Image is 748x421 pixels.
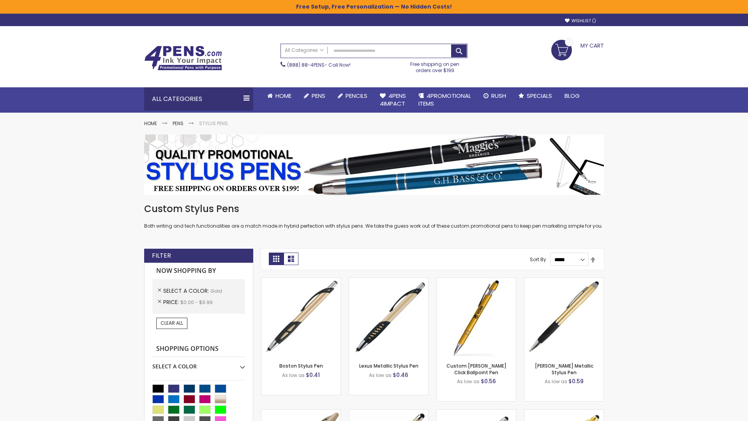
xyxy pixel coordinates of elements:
[437,278,516,357] img: Custom Alex II Click Ballpoint Pen-Gold
[144,46,222,71] img: 4Pens Custom Pens and Promotional Products
[412,87,477,113] a: 4PROMOTIONALITEMS
[261,278,340,284] a: Boston Stylus Pen-Gold
[287,62,325,68] a: (888) 88-4PENS
[524,409,603,416] a: I-Stylus-Slim-Gold-Gold
[282,372,305,379] span: As low as
[152,357,245,370] div: Select A Color
[437,278,516,284] a: Custom Alex II Click Ballpoint Pen-Gold
[161,320,183,326] span: Clear All
[298,87,332,104] a: Pens
[279,363,323,369] a: Boston Stylus Pen
[332,87,374,104] a: Pencils
[156,318,187,329] a: Clear All
[312,92,325,100] span: Pens
[144,203,604,230] div: Both writing and tech functionalities are a match made in hybrid perfection with stylus pens. We ...
[535,363,593,375] a: [PERSON_NAME] Metallic Stylus Pen
[144,203,604,215] h1: Custom Stylus Pens
[152,263,245,279] strong: Now Shopping by
[285,47,324,53] span: All Categories
[199,120,228,127] strong: Stylus Pens
[173,120,183,127] a: Pens
[524,278,603,357] img: Lory Metallic Stylus Pen-Gold
[163,287,210,295] span: Select A Color
[163,298,180,306] span: Price
[180,299,213,306] span: $0.00 - $9.99
[144,87,253,111] div: All Categories
[261,278,340,357] img: Boston Stylus Pen-Gold
[349,278,428,284] a: Lexus Metallic Stylus Pen-Gold
[281,44,328,57] a: All Categories
[269,253,284,265] strong: Grid
[530,256,546,263] label: Sort By
[261,409,340,416] a: Twist Highlighter-Pen Stylus Combo-Gold
[512,87,558,104] a: Specials
[349,278,428,357] img: Lexus Metallic Stylus Pen-Gold
[144,120,157,127] a: Home
[565,18,596,24] a: Wishlist
[359,363,418,369] a: Lexus Metallic Stylus Pen
[261,87,298,104] a: Home
[491,92,506,100] span: Rush
[287,62,351,68] span: - Call Now!
[144,134,604,195] img: Stylus Pens
[477,87,512,104] a: Rush
[568,377,584,385] span: $0.59
[210,288,222,294] span: Gold
[374,87,412,113] a: 4Pens4impact
[152,251,171,260] strong: Filter
[418,92,471,108] span: 4PROMOTIONAL ITEMS
[437,409,516,416] a: Cali Custom Stylus Gel pen-Gold
[349,409,428,416] a: Islander Softy Metallic Gel Pen with Stylus-Gold
[152,341,245,357] strong: Shopping Options
[545,378,567,385] span: As low as
[346,92,367,100] span: Pencils
[524,278,603,284] a: Lory Metallic Stylus Pen-Gold
[393,371,408,379] span: $0.46
[306,371,320,379] span: $0.41
[558,87,586,104] a: Blog
[369,372,392,379] span: As low as
[380,92,406,108] span: 4Pens 4impact
[527,92,552,100] span: Specials
[565,92,580,100] span: Blog
[275,92,291,100] span: Home
[481,377,496,385] span: $0.56
[446,363,506,375] a: Custom [PERSON_NAME] Click Ballpoint Pen
[402,58,468,74] div: Free shipping on pen orders over $199
[457,378,480,385] span: As low as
